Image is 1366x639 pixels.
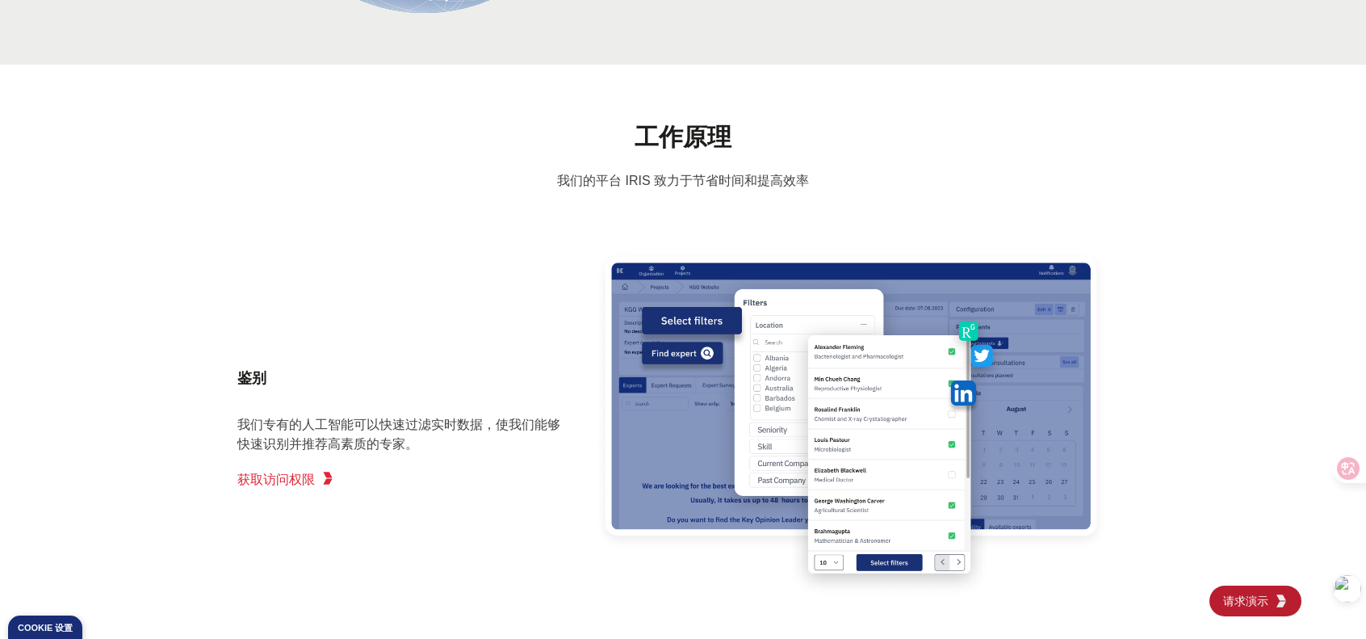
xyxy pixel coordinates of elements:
font: 我们专有的人工智能可以快速过滤实时数据，使我们能够快速识别并推荐高素质的专家。 [237,418,560,451]
iframe: 聊天小工具 [1285,561,1366,639]
div: 聊天小组件 [1285,561,1366,639]
font: Cookie 设置 [18,623,73,633]
font: 鉴别 [237,370,266,386]
font: 工作原理 [635,124,731,150]
font: 我们的平台 IRIS 致力于节省时间和提高效率 [557,174,809,187]
font: 获取访问权限 [237,473,315,486]
a: 获取访问权限KGG 第五元素红色 [237,464,334,496]
img: KGG 平台搜索块，可按地点、资历、技能、当前和过去的公司进行过滤 [593,229,1109,617]
a: 请求演示钾通道 [1209,586,1301,616]
font: 请求演示 [1223,595,1268,607]
img: KGG 第五元素红色 [321,472,334,485]
img: 钾通道 [1275,595,1288,607]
